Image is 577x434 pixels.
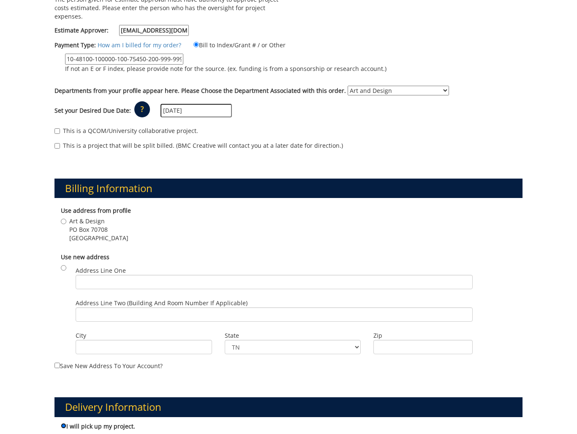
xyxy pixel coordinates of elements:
[183,40,286,49] label: Bill to Index/Grant # / or Other
[76,340,212,354] input: City
[76,275,473,289] input: Address Line One
[193,42,199,47] input: Bill to Index/Grant # / or Other
[54,128,60,134] input: This is a QCOM/University collaborative project.
[61,423,66,429] input: I will pick up my project.
[76,266,473,289] label: Address Line One
[76,307,473,322] input: Address Line Two (Building and Room Number if applicable)
[54,363,60,368] input: Save new address to your account?
[69,234,128,242] span: [GEOGRAPHIC_DATA]
[119,25,189,36] input: Estimate Approver:
[61,253,109,261] b: Use new address
[225,331,361,340] label: State
[54,141,343,150] label: This is a project that will be split billed. (BMC Creative will contact you at a later date for d...
[69,217,128,225] span: Art & Design
[69,225,128,234] span: PO Box 70708
[98,41,181,49] a: How am I billed for my order?
[54,179,523,198] h3: Billing Information
[61,206,131,214] b: Use address from profile
[161,104,232,117] input: MM/DD/YYYY
[373,340,473,354] input: Zip
[76,299,473,322] label: Address Line Two (Building and Room Number if applicable)
[54,127,198,135] label: This is a QCOM/University collaborative project.
[54,25,189,36] label: Estimate Approver:
[373,331,473,340] label: Zip
[54,106,131,115] label: Set your Desired Due Date:
[76,331,212,340] label: City
[65,65,386,73] p: If not an E or F index, please provide note for the source. (ex. funding is from a sponsorship or...
[134,101,150,117] p: ?
[61,421,135,431] label: I will pick up my project.
[54,143,60,149] input: This is a project that will be split billed. (BMC Creative will contact you at a later date for d...
[54,41,96,49] label: Payment Type:
[54,87,346,95] label: Departments from your profile appear here. Please Choose the Department Associated with this order.
[61,219,66,224] input: Art & Design PO Box 70708 [GEOGRAPHIC_DATA]
[54,397,523,417] h3: Delivery Information
[65,54,183,65] input: If not an E or F index, please provide note for the source. (ex. funding is from a sponsorship or...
